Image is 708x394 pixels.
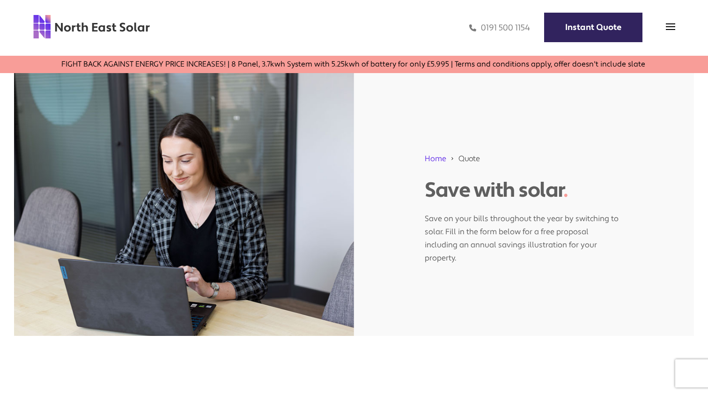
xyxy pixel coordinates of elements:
img: phone icon [469,22,476,33]
a: Home [425,154,446,164]
h1: Save with solar [425,178,623,203]
img: menu icon [666,22,675,31]
span: Quote [458,153,479,164]
img: north east solar logo [33,14,150,39]
a: Instant Quote [544,13,642,42]
img: person in meeting [14,73,354,335]
a: 0191 500 1154 [469,22,530,33]
p: Save on your bills throughout the year by switching to solar. Fill in the form below for a free p... [425,203,623,265]
span: . [563,177,568,203]
img: 211688_forward_arrow_icon.svg [450,153,455,164]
